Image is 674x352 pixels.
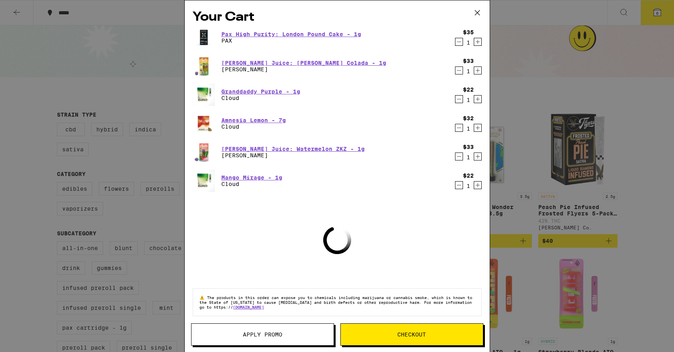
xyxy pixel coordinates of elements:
button: Decrement [455,66,463,74]
span: ⚠️ [199,295,207,300]
div: $33 [463,144,474,150]
button: Increment [474,66,482,74]
button: Decrement [455,181,463,189]
div: $33 [463,58,474,64]
a: Granddaddy Purple - 1g [221,88,300,95]
img: PAX - Pax High Purity: London Pound Cake - 1g [193,26,215,49]
button: Decrement [455,124,463,132]
button: Increment [474,38,482,46]
button: Increment [474,95,482,103]
div: 1 [463,39,474,46]
p: PAX [221,37,361,44]
a: Mango Mirage - 1g [221,174,282,181]
p: [PERSON_NAME] [221,152,365,158]
img: Jeeter - Jeeter Juice: Watermelon ZKZ - 1g [193,141,215,163]
button: Increment [474,153,482,160]
a: Amnesia Lemon - 7g [221,117,286,123]
button: Decrement [455,95,463,103]
button: Apply Promo [191,323,334,346]
a: [DOMAIN_NAME] [233,305,264,309]
span: Apply Promo [243,332,282,337]
button: Increment [474,181,482,189]
div: 1 [463,154,474,160]
h2: Your Cart [193,8,482,26]
div: $35 [463,29,474,35]
div: $22 [463,86,474,93]
div: 1 [463,125,474,132]
p: Cloud [221,123,286,130]
div: 1 [463,68,474,74]
button: Decrement [455,153,463,160]
a: [PERSON_NAME] Juice: Watermelon ZKZ - 1g [221,146,365,152]
span: Checkout [397,332,426,337]
span: The products in this order can expose you to chemicals including marijuana or cannabis smoke, whi... [199,295,472,309]
div: $22 [463,172,474,179]
img: Cloud - Mango Mirage - 1g [193,170,215,192]
p: [PERSON_NAME] [221,66,386,72]
a: Pax High Purity: London Pound Cake - 1g [221,31,361,37]
img: Jeeter - Jeeter Juice: Pina Colada - 1g [193,55,215,77]
button: Increment [474,124,482,132]
img: Cloud - Granddaddy Purple - 1g [193,84,215,106]
p: Cloud [221,181,282,187]
div: 1 [463,97,474,103]
a: [PERSON_NAME] Juice: [PERSON_NAME] Colada - 1g [221,60,386,66]
div: 1 [463,183,474,189]
img: Cloud - Amnesia Lemon - 7g [193,112,215,135]
div: $32 [463,115,474,121]
p: Cloud [221,95,300,101]
button: Decrement [455,38,463,46]
button: Checkout [340,323,483,346]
